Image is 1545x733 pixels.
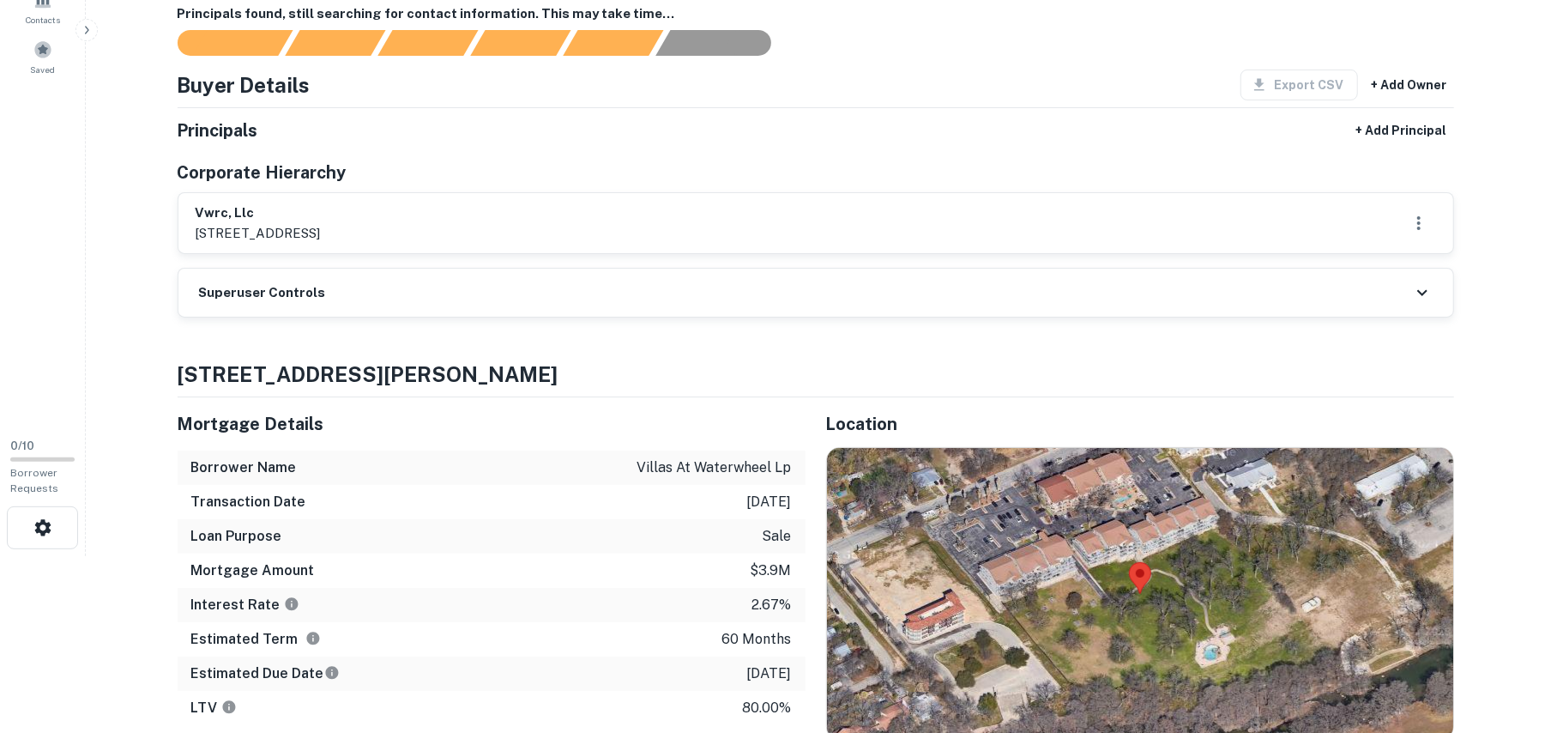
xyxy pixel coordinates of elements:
[656,30,792,56] div: AI fulfillment process complete.
[752,595,792,615] p: 2.67%
[637,457,792,478] p: villas at waterwheel lp
[178,160,347,185] h5: Corporate Hierarchy
[178,359,1454,390] h4: [STREET_ADDRESS][PERSON_NAME]
[191,526,282,547] h6: Loan Purpose
[751,560,792,581] p: $3.9m
[178,70,311,100] h4: Buyer Details
[470,30,570,56] div: Principals found, AI now looking for contact information...
[5,33,81,80] a: Saved
[284,597,299,612] svg: The interest rates displayed on the website are for informational purposes only and may be report...
[191,560,315,581] h6: Mortgage Amount
[196,203,321,223] h6: vwrc, llc
[763,526,792,547] p: sale
[743,698,792,718] p: 80.00%
[722,629,792,650] p: 60 months
[747,492,792,512] p: [DATE]
[191,629,321,650] h6: Estimated Term
[31,63,56,76] span: Saved
[377,30,478,56] div: Documents found, AI parsing details...
[285,30,385,56] div: Your request is received and processing...
[191,663,340,684] h6: Estimated Due Date
[563,30,663,56] div: Principals found, still searching for contact information. This may take time...
[191,698,237,718] h6: LTV
[199,283,326,303] h6: Superuser Controls
[10,467,58,494] span: Borrower Requests
[324,665,340,681] svg: Estimate is based on a standard schedule for this type of loan.
[178,411,806,437] h5: Mortgage Details
[1459,596,1545,678] iframe: Chat Widget
[191,492,306,512] h6: Transaction Date
[10,439,34,452] span: 0 / 10
[196,223,321,244] p: [STREET_ADDRESS]
[26,13,60,27] span: Contacts
[1365,70,1454,100] button: + Add Owner
[305,631,321,646] svg: Term is based on a standard schedule for this type of loan.
[221,700,237,715] svg: LTVs displayed on the website are for informational purposes only and may be reported incorrectly...
[826,411,1454,437] h5: Location
[747,663,792,684] p: [DATE]
[178,118,258,143] h5: Principals
[157,30,286,56] div: Sending borrower request to AI...
[191,595,299,615] h6: Interest Rate
[1349,115,1454,146] button: + Add Principal
[191,457,297,478] h6: Borrower Name
[178,4,1454,24] h6: Principals found, still searching for contact information. This may take time...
